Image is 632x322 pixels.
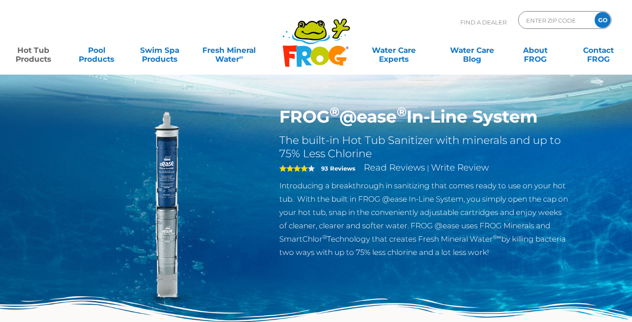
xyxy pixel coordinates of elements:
strong: 93 Reviews [321,165,355,172]
a: Fresh MineralWater∞ [198,41,260,59]
h1: FROG @ease In-Line System [279,107,570,127]
span: 4 [279,165,308,172]
p: Find A Dealer [460,11,507,33]
p: Introducing a breakthrough in sanitizing that comes ready to use on your hot tub. With the built ... [279,179,570,259]
sup: ∞ [239,54,243,60]
a: PoolProducts [72,41,121,59]
sup: ®∞ [493,234,501,240]
a: Hot TubProducts [9,41,58,59]
sup: ® [330,104,339,119]
sup: ® [322,234,327,240]
input: GO [595,12,611,28]
a: Write Review [431,162,489,173]
a: Water CareExperts [354,41,434,59]
input: Zip Code Form [525,14,585,27]
a: Swim SpaProducts [135,41,184,59]
a: AboutFROG [511,41,560,59]
a: Read Reviews [364,162,425,173]
span: | [427,164,429,172]
sup: ® [397,104,407,119]
a: Water CareBlog [447,41,496,59]
img: inline-system.png [63,107,266,310]
a: ContactFROG [574,41,623,59]
h2: The built-in Hot Tub Sanitizer with minerals and up to 75% Less Chlorine [279,134,570,160]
